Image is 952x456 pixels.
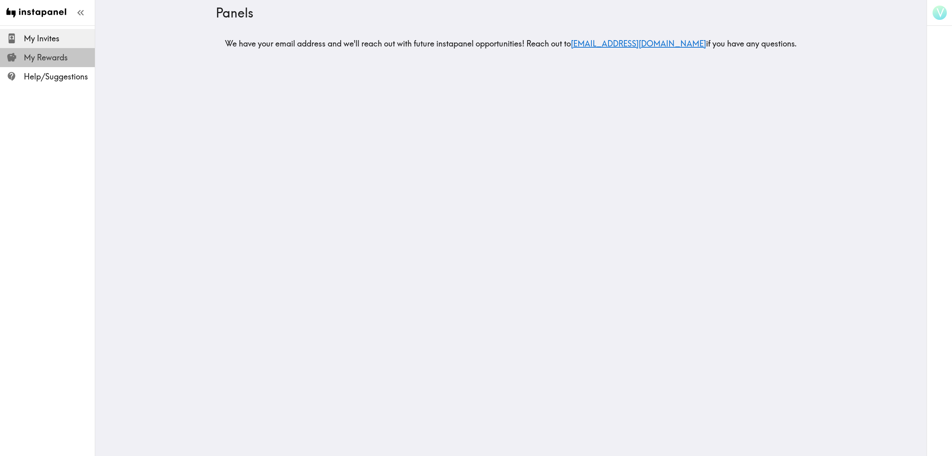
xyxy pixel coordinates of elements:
span: Help/Suggestions [24,71,95,82]
a: [EMAIL_ADDRESS][DOMAIN_NAME] [571,39,706,48]
button: V [932,5,948,21]
span: My Rewards [24,52,95,63]
h5: We have your email address and we'll reach out with future instapanel opportunities! Reach out to... [216,38,806,49]
span: My Invites [24,33,95,44]
h3: Panels [216,5,800,20]
span: V [937,6,944,20]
